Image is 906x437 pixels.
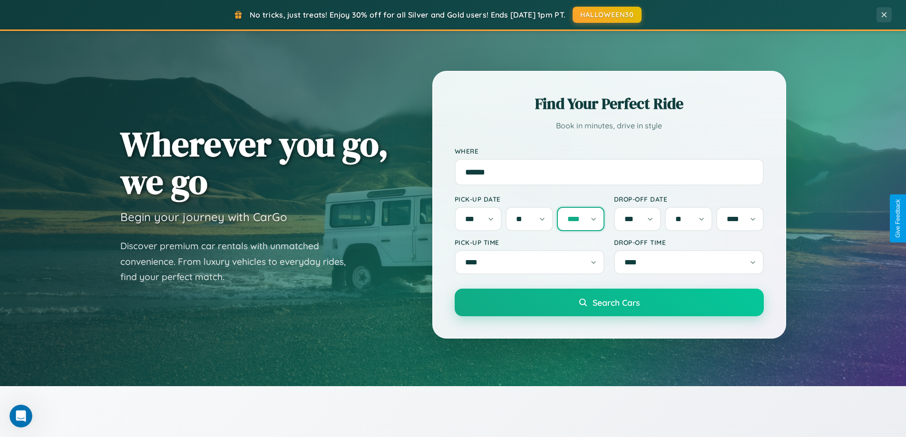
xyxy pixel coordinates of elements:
[250,10,565,19] span: No tricks, just treats! Enjoy 30% off for all Silver and Gold users! Ends [DATE] 1pm PT.
[573,7,642,23] button: HALLOWEEN30
[455,119,764,133] p: Book in minutes, drive in style
[455,147,764,155] label: Where
[455,93,764,114] h2: Find Your Perfect Ride
[455,238,604,246] label: Pick-up Time
[593,297,640,308] span: Search Cars
[120,238,358,285] p: Discover premium car rentals with unmatched convenience. From luxury vehicles to everyday rides, ...
[455,195,604,203] label: Pick-up Date
[120,125,389,200] h1: Wherever you go, we go
[10,405,32,427] iframe: Intercom live chat
[895,199,901,238] div: Give Feedback
[614,195,764,203] label: Drop-off Date
[455,289,764,316] button: Search Cars
[614,238,764,246] label: Drop-off Time
[120,210,287,224] h3: Begin your journey with CarGo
